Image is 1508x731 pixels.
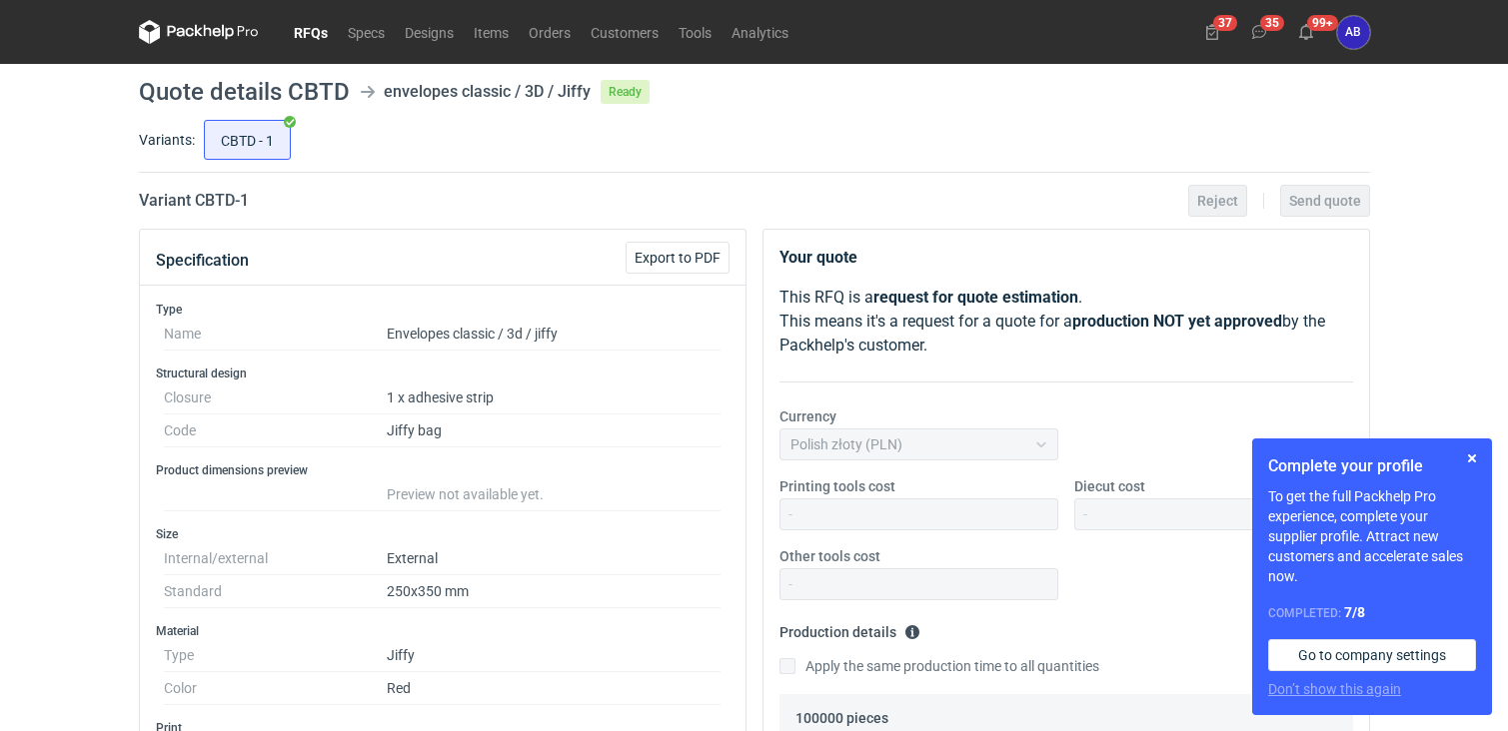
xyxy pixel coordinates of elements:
[164,318,387,351] dt: Name
[1268,486,1476,586] p: To get the full Packhelp Pro experience, complete your supplier profile. Attract new customers an...
[156,302,730,318] h3: Type
[156,623,730,639] h3: Material
[873,288,1078,307] strong: request for quote estimation
[779,286,1353,358] p: This RFQ is a . This means it's a request for a quote for a by the Packhelp's customer.
[164,639,387,672] dt: Type
[1243,16,1275,48] button: 35
[164,542,387,575] dt: Internal/external
[387,639,722,672] dd: Jiffy
[1460,446,1484,470] button: Skip for now
[464,20,519,44] a: Items
[338,20,395,44] a: Specs
[795,702,888,726] legend: 100000 pieces
[1268,639,1476,671] a: Go to company settings
[635,251,721,265] span: Export to PDF
[779,616,920,640] legend: Production details
[1289,194,1361,208] span: Send quote
[387,414,722,447] dd: Jiffy bag
[204,120,291,160] label: CBTD - 1
[395,20,464,44] a: Designs
[156,365,730,381] h3: Structural design
[387,486,544,502] span: Preview not available yet.
[1268,602,1476,623] div: Completed:
[1196,16,1228,48] button: 37
[164,672,387,705] dt: Color
[139,189,249,213] h2: Variant CBTD - 1
[1074,476,1145,496] label: Diecut cost
[779,248,857,267] strong: Your quote
[156,526,730,542] h3: Size
[779,656,1099,676] label: Apply the same production time to all quantities
[601,80,650,104] span: Ready
[779,546,880,566] label: Other tools cost
[387,542,722,575] dd: External
[1072,312,1282,331] strong: production NOT yet approved
[779,476,895,496] label: Printing tools cost
[519,20,581,44] a: Orders
[164,381,387,414] dt: Closure
[384,80,591,104] div: envelopes classic / 3D / Jiffy
[1188,185,1247,217] button: Reject
[156,237,249,285] button: Specification
[387,575,722,608] dd: 250x350 mm
[1337,16,1370,49] div: Agnieszka Biniarz
[1337,16,1370,49] button: AB
[387,672,722,705] dd: Red
[626,242,730,274] button: Export to PDF
[139,20,259,44] svg: Packhelp Pro
[1290,16,1322,48] button: 99+
[1268,679,1401,699] button: Don’t show this again
[164,414,387,447] dt: Code
[581,20,669,44] a: Customers
[669,20,722,44] a: Tools
[1197,194,1238,208] span: Reject
[164,575,387,608] dt: Standard
[156,462,730,478] h3: Product dimensions preview
[387,318,722,351] dd: Envelopes classic / 3d / jiffy
[779,406,836,426] label: Currency
[1268,454,1476,478] h1: Complete your profile
[139,130,195,150] label: Variants:
[1280,185,1370,217] button: Send quote
[284,20,338,44] a: RFQs
[1344,604,1365,620] strong: 7 / 8
[387,381,722,414] dd: 1 x adhesive strip
[139,80,350,104] h1: Quote details CBTD
[722,20,798,44] a: Analytics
